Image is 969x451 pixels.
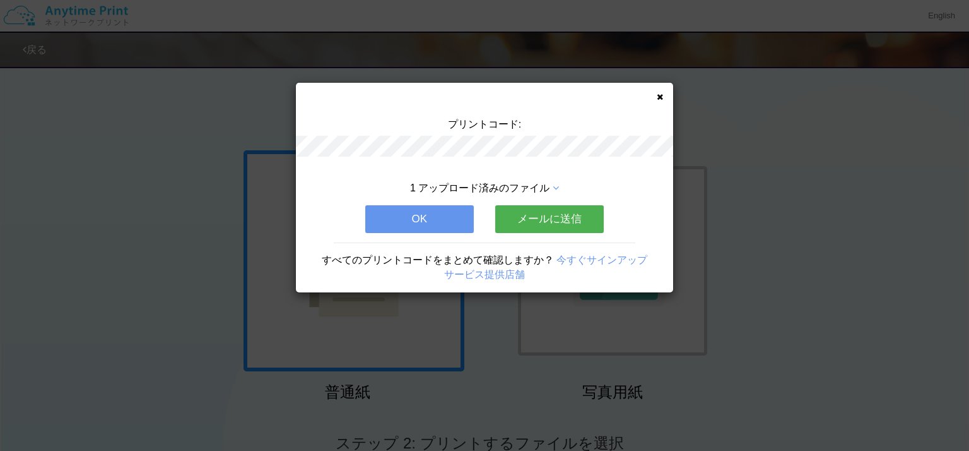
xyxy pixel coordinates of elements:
[556,255,647,265] a: 今すぐサインアップ
[495,205,604,233] button: メールに送信
[444,269,525,280] a: サービス提供店舗
[322,255,554,265] span: すべてのプリントコードをまとめて確認しますか？
[410,183,549,193] span: 1 アップロード済みのファイル
[365,205,474,233] button: OK
[448,119,521,129] span: プリントコード:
